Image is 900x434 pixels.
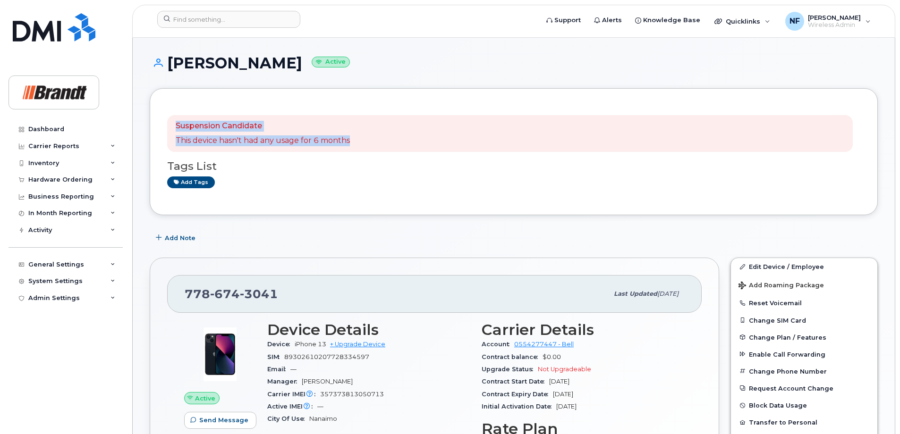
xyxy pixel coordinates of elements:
[731,363,877,380] button: Change Phone Number
[176,135,350,146] p: This device hasn't had any usage for 6 months
[482,321,685,338] h3: Carrier Details
[284,353,369,360] span: 89302610207728334597
[267,415,309,422] span: City Of Use
[514,341,574,348] a: 0554277447 - Bell
[309,415,337,422] span: Nanaimo
[543,353,561,360] span: $0.00
[749,334,826,341] span: Change Plan / Features
[482,391,553,398] span: Contract Expiry Date
[192,326,248,383] img: image20231002-3703462-1ig824h.jpeg
[267,321,470,338] h3: Device Details
[167,160,860,172] h3: Tags List
[553,391,573,398] span: [DATE]
[657,290,679,297] span: [DATE]
[267,353,284,360] span: SIM
[482,378,549,385] span: Contract Start Date
[302,378,353,385] span: [PERSON_NAME]
[185,287,278,301] span: 778
[538,366,591,373] span: Not Upgradeable
[731,275,877,294] button: Add Roaming Package
[731,397,877,414] button: Block Data Usage
[731,312,877,329] button: Change SIM Card
[267,341,295,348] span: Device
[482,403,556,410] span: Initial Activation Date
[150,229,204,246] button: Add Note
[731,294,877,311] button: Reset Voicemail
[167,176,215,188] a: Add tags
[176,121,350,132] p: Suspension Candidate
[312,57,350,67] small: Active
[731,414,877,431] button: Transfer to Personal
[210,287,240,301] span: 674
[330,341,385,348] a: + Upgrade Device
[731,258,877,275] a: Edit Device / Employee
[549,378,569,385] span: [DATE]
[482,341,514,348] span: Account
[749,351,825,358] span: Enable Call Forwarding
[199,416,248,425] span: Send Message
[614,290,657,297] span: Last updated
[320,391,384,398] span: 357373813050713
[482,366,538,373] span: Upgrade Status
[165,234,195,242] span: Add Note
[739,282,824,291] span: Add Roaming Package
[184,412,256,429] button: Send Message
[295,341,326,348] span: iPhone 13
[317,403,323,410] span: —
[731,346,877,363] button: Enable Call Forwarding
[482,353,543,360] span: Contract balance
[556,403,577,410] span: [DATE]
[240,287,278,301] span: 3041
[290,366,297,373] span: —
[731,380,877,397] button: Request Account Change
[267,378,302,385] span: Manager
[267,391,320,398] span: Carrier IMEI
[150,55,878,71] h1: [PERSON_NAME]
[731,329,877,346] button: Change Plan / Features
[195,394,215,403] span: Active
[267,403,317,410] span: Active IMEI
[267,366,290,373] span: Email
